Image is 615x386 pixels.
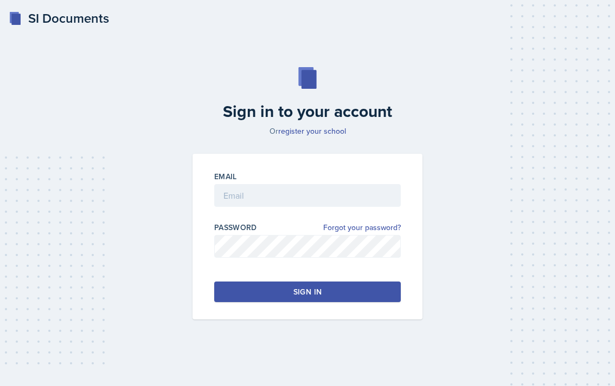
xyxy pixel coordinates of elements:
p: Or [186,126,429,136]
a: SI Documents [9,9,109,28]
a: Forgot your password? [323,222,401,233]
label: Email [214,171,237,182]
label: Password [214,222,257,233]
a: register your school [278,126,346,136]
div: Sign in [293,286,322,297]
button: Sign in [214,282,401,302]
input: Email [214,184,401,207]
h2: Sign in to your account [186,102,429,121]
